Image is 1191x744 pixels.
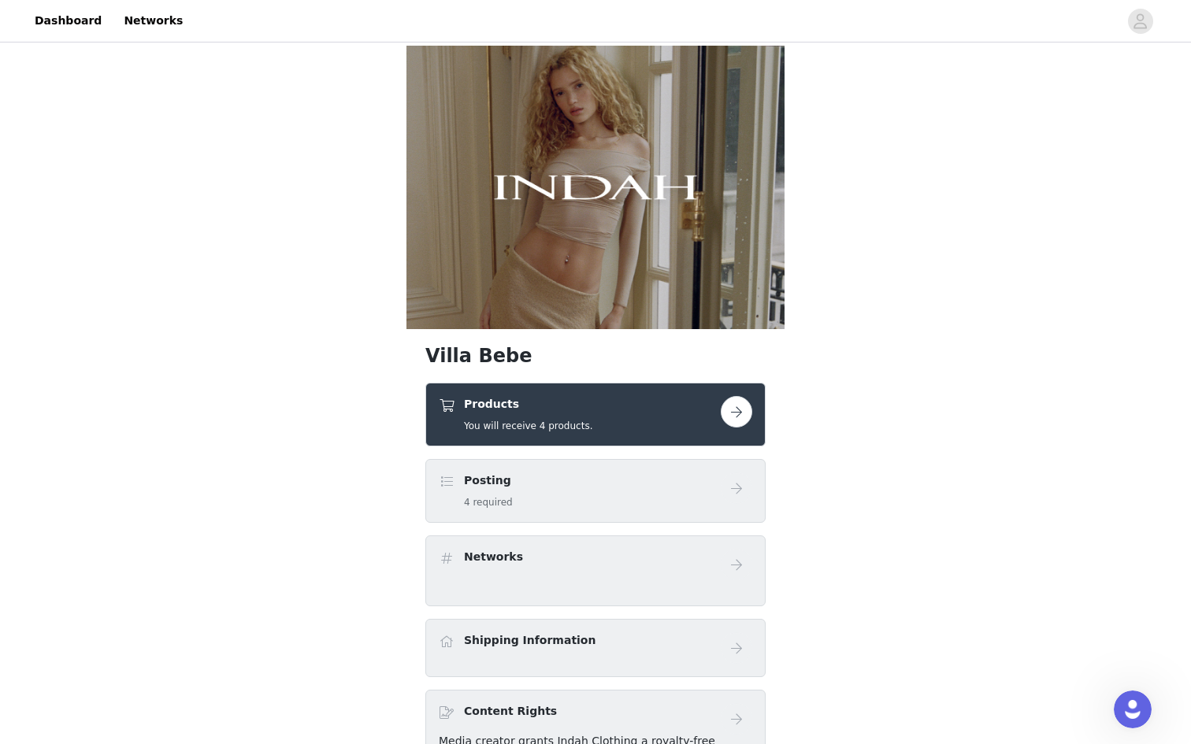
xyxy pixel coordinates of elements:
[464,472,513,489] h4: Posting
[464,419,592,433] h5: You will receive 4 products.
[464,495,513,509] h5: 4 required
[1114,690,1152,728] iframe: Intercom live chat
[1133,9,1148,34] div: avatar
[425,619,766,677] div: Shipping Information
[25,3,111,39] a: Dashboard
[425,535,766,606] div: Networks
[464,549,523,565] h4: Networks
[425,342,766,370] h1: Villa Bebe
[425,459,766,523] div: Posting
[114,3,192,39] a: Networks
[464,703,557,720] h4: Content Rights
[464,632,595,649] h4: Shipping Information
[425,383,766,446] div: Products
[464,396,592,413] h4: Products
[406,46,785,329] img: campaign image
